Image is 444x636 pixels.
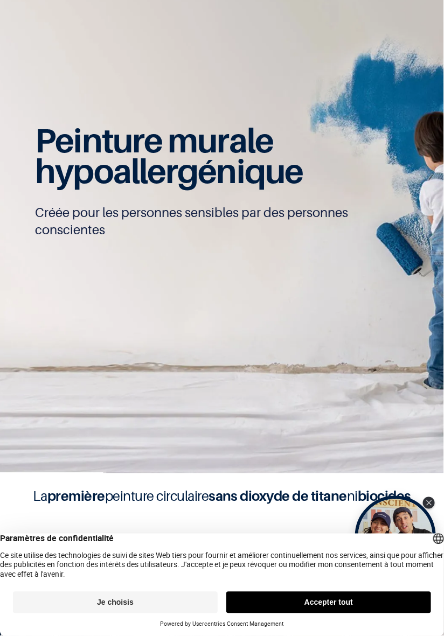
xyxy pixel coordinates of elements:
[423,497,435,509] div: Close Tolstoy widget
[47,488,105,505] b: première
[209,488,347,505] b: sans dioxyde de titane
[358,488,411,505] b: biocides
[30,486,414,507] h4: La peinture circulaire ni
[35,120,273,160] span: Peinture murale
[355,496,436,577] div: Open Tolstoy widget
[35,151,303,191] span: hypoallergénique
[355,496,436,577] div: Tolstoy bubble widget
[355,496,436,577] div: Open Tolstoy
[9,9,41,41] button: Open chat widget
[35,204,409,239] p: Créée pour les personnes sensibles par des personnes conscientes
